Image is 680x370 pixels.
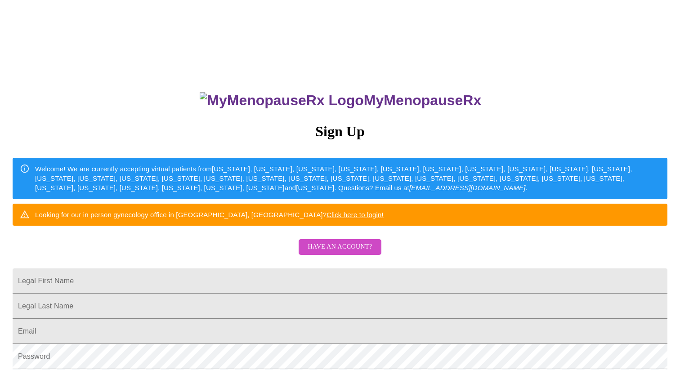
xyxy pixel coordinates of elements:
[200,92,363,109] img: MyMenopauseRx Logo
[296,249,383,257] a: Have an account?
[327,211,384,218] a: Click here to login!
[35,160,660,196] div: Welcome! We are currently accepting virtual patients from [US_STATE], [US_STATE], [US_STATE], [US...
[13,123,667,140] h3: Sign Up
[299,239,381,255] button: Have an account?
[308,241,372,253] span: Have an account?
[35,206,384,223] div: Looking for our in person gynecology office in [GEOGRAPHIC_DATA], [GEOGRAPHIC_DATA]?
[14,92,668,109] h3: MyMenopauseRx
[409,184,526,192] em: [EMAIL_ADDRESS][DOMAIN_NAME]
